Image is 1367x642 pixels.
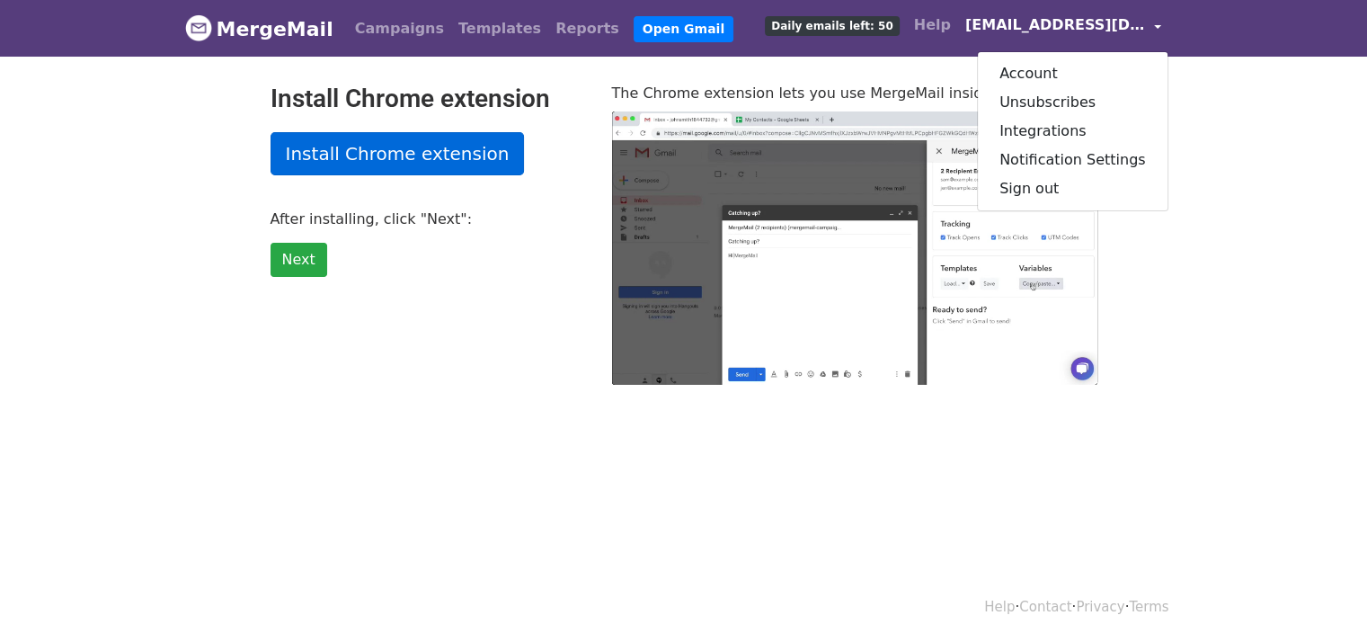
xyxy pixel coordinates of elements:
[765,16,899,36] span: Daily emails left: 50
[978,117,1167,146] a: Integrations
[978,88,1167,117] a: Unsubscribes
[1076,599,1124,615] a: Privacy
[1129,599,1168,615] a: Terms
[634,16,733,42] a: Open Gmail
[548,11,626,47] a: Reports
[185,14,212,41] img: MergeMail logo
[271,243,327,277] a: Next
[271,84,585,114] h2: Install Chrome extension
[185,10,333,48] a: MergeMail
[978,59,1167,88] a: Account
[978,146,1167,174] a: Notification Settings
[271,210,585,228] p: After installing, click "Next":
[271,132,525,175] a: Install Chrome extension
[984,599,1015,615] a: Help
[1277,556,1367,642] iframe: Chat Widget
[348,11,451,47] a: Campaigns
[978,174,1167,203] a: Sign out
[907,7,958,43] a: Help
[965,14,1145,36] span: [EMAIL_ADDRESS][DOMAIN_NAME]
[758,7,906,43] a: Daily emails left: 50
[451,11,548,47] a: Templates
[958,7,1168,49] a: [EMAIL_ADDRESS][DOMAIN_NAME]
[1019,599,1071,615] a: Contact
[612,84,1097,103] p: The Chrome extension lets you use MergeMail inside of Gmail:
[977,51,1168,211] div: [EMAIL_ADDRESS][DOMAIN_NAME]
